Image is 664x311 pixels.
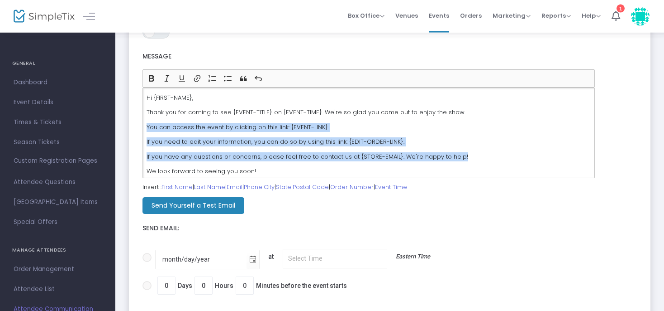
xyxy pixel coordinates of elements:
span: Attendee Questions [14,176,102,188]
span: Days Hours [152,277,347,295]
a: Postal Code [293,183,329,191]
div: Editor toolbar [142,69,595,87]
h4: GENERAL [12,54,103,73]
span: Reports [541,11,571,20]
p: You can access the event by clicking on this link: {EVENT-LINK} [147,123,591,132]
a: City [264,183,275,191]
input: Toggle calendaratEastern Time [283,249,387,268]
span: Times & Tickets [14,117,102,128]
a: Email [227,183,242,191]
span: Special Offers [14,216,102,228]
a: Phone [244,183,262,191]
p: Eastern Time [392,252,435,263]
span: Events [429,4,449,27]
a: Order Number [330,183,374,191]
span: Event Details [14,97,102,108]
p: If you have any questions or concerns, please feel free to contact us at {STORE-EMAIL}. We're hap... [147,152,591,161]
input: DaysHoursMinutes before the event starts [236,277,253,294]
span: [GEOGRAPHIC_DATA] Items [14,196,102,208]
span: Orders [460,4,482,27]
label: Message [142,48,595,66]
m-button: Send Yourself a Test Email [142,197,244,214]
input: DaysHoursMinutes before the event starts [158,277,175,294]
h4: MANAGE ATTENDEES [12,241,103,259]
div: 1 [617,5,625,13]
span: Order Management [14,263,102,275]
p: at [264,252,279,263]
span: Season Tickets [14,136,102,148]
p: Thank you for coming to see {EVENT-TITLE} on {EVENT-TIME}. We're so glad you came out to enjoy th... [147,108,591,117]
a: State [276,183,291,191]
span: Help [582,11,601,20]
span: Venues [395,4,418,27]
span: Marketing [493,11,531,20]
p: Hi {FIRST-NAME}, [147,93,591,102]
span: Box Office [348,11,384,20]
a: Last Name [194,183,225,191]
span: Dashboard [14,77,102,88]
p: If you need to edit your information, you can do so by using this link: {EDIT-ORDER-LINK}. [147,137,591,146]
a: Event Time [375,183,407,191]
span: Custom Registration Pages [14,156,97,165]
p: We look forward to seeing you soon! [147,167,591,176]
span: Minutes before the event starts [256,281,347,291]
input: Toggle calendaratEastern Time [156,250,247,269]
span: Attendee List [14,283,102,295]
label: Send Email: [142,224,637,233]
button: Toggle calendar [247,250,259,269]
a: First Name [161,183,193,191]
div: Rich Text Editor, main [142,87,595,178]
input: DaysHoursMinutes before the event starts [195,277,212,294]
